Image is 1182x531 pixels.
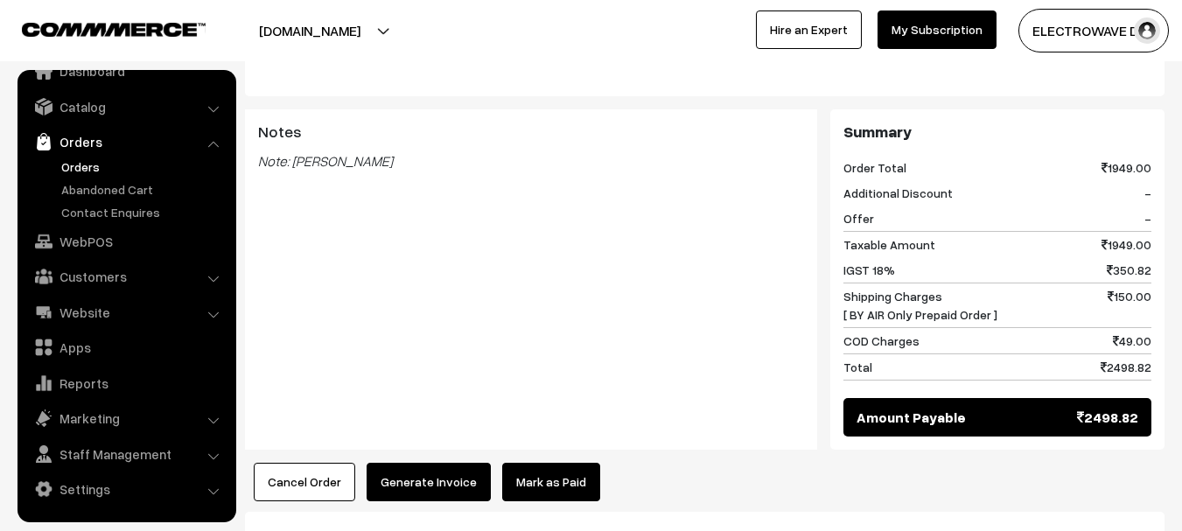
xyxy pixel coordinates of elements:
[1102,158,1151,177] span: 1949.00
[367,463,491,501] button: Generate Invoice
[22,91,230,122] a: Catalog
[1018,9,1169,52] button: ELECTROWAVE DE…
[198,9,422,52] button: [DOMAIN_NAME]
[502,463,600,501] a: Mark as Paid
[258,150,804,171] blockquote: Note: [PERSON_NAME]
[22,55,230,87] a: Dashboard
[756,10,862,49] a: Hire an Expert
[22,332,230,363] a: Apps
[57,203,230,221] a: Contact Enquires
[1113,332,1151,350] span: 49.00
[22,438,230,470] a: Staff Management
[1134,17,1160,44] img: user
[843,261,895,279] span: IGST 18%
[254,463,355,501] button: Cancel Order
[57,180,230,199] a: Abandoned Cart
[22,473,230,505] a: Settings
[843,235,935,254] span: Taxable Amount
[843,122,1151,142] h3: Summary
[843,184,953,202] span: Additional Discount
[843,332,920,350] span: COD Charges
[22,226,230,257] a: WebPOS
[22,126,230,157] a: Orders
[22,261,230,292] a: Customers
[1102,235,1151,254] span: 1949.00
[57,157,230,176] a: Orders
[843,287,997,324] span: Shipping Charges [ BY AIR Only Prepaid Order ]
[22,402,230,434] a: Marketing
[1108,287,1151,324] span: 150.00
[1077,407,1138,428] span: 2498.82
[22,23,206,36] img: COMMMERCE
[22,17,175,38] a: COMMMERCE
[22,367,230,399] a: Reports
[843,158,906,177] span: Order Total
[878,10,997,49] a: My Subscription
[1107,261,1151,279] span: 350.82
[843,358,872,376] span: Total
[22,297,230,328] a: Website
[1144,209,1151,227] span: -
[1144,184,1151,202] span: -
[857,407,966,428] span: Amount Payable
[258,122,804,142] h3: Notes
[1101,358,1151,376] span: 2498.82
[843,209,874,227] span: Offer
